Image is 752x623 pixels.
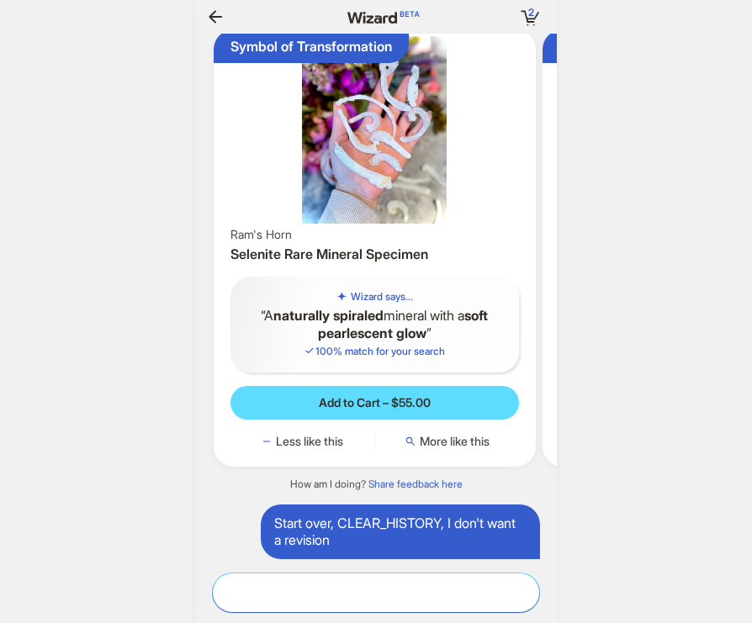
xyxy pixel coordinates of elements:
[351,290,413,304] h5: Wizard says...
[230,227,292,242] span: Ram's Horn
[220,36,529,224] img: Selenite Rare Mineral Specimen
[375,433,519,450] button: More like this
[276,434,343,449] span: Less like this
[420,434,490,449] span: More like this
[273,307,384,324] b: naturally spiraled
[214,29,536,467] div: Symbol of TransformationSelenite Rare Mineral SpecimenRam's HornSelenite Rare Mineral SpecimenWiz...
[244,307,506,342] q: A mineral with a
[230,246,519,263] h3: Selenite Rare Mineral Specimen
[230,433,374,450] button: Less like this
[318,307,489,341] b: soft pearlescent glow
[261,504,540,560] div: Start over, CLEAR_HISTORY, I don't want a revision
[195,478,557,491] div: How am I doing?
[319,395,431,410] span: Add to Cart – $55.00
[230,38,392,55] div: Symbol of Transformation
[528,6,534,18] span: 2
[304,345,445,357] span: 100 % match for your search
[368,478,463,490] a: Share feedback here
[230,386,519,420] button: Add to Cart – $55.00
